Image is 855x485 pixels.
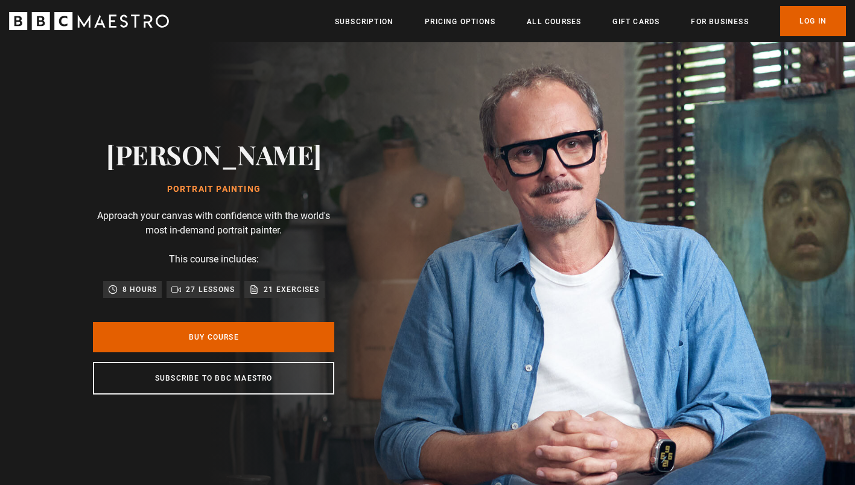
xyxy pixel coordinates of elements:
p: This course includes: [169,252,259,267]
a: Subscription [335,16,393,28]
a: For business [691,16,748,28]
svg: BBC Maestro [9,12,169,30]
a: Gift Cards [612,16,660,28]
h2: [PERSON_NAME] [106,139,322,170]
nav: Primary [335,6,846,36]
a: Log In [780,6,846,36]
a: Pricing Options [425,16,495,28]
p: 21 exercises [264,284,319,296]
p: 27 lessons [186,284,235,296]
h1: Portrait Painting [106,185,322,194]
p: 8 hours [122,284,157,296]
a: Subscribe to BBC Maestro [93,362,334,395]
a: Buy Course [93,322,334,352]
p: Approach your canvas with confidence with the world's most in-demand portrait painter. [93,209,334,238]
a: All Courses [527,16,581,28]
